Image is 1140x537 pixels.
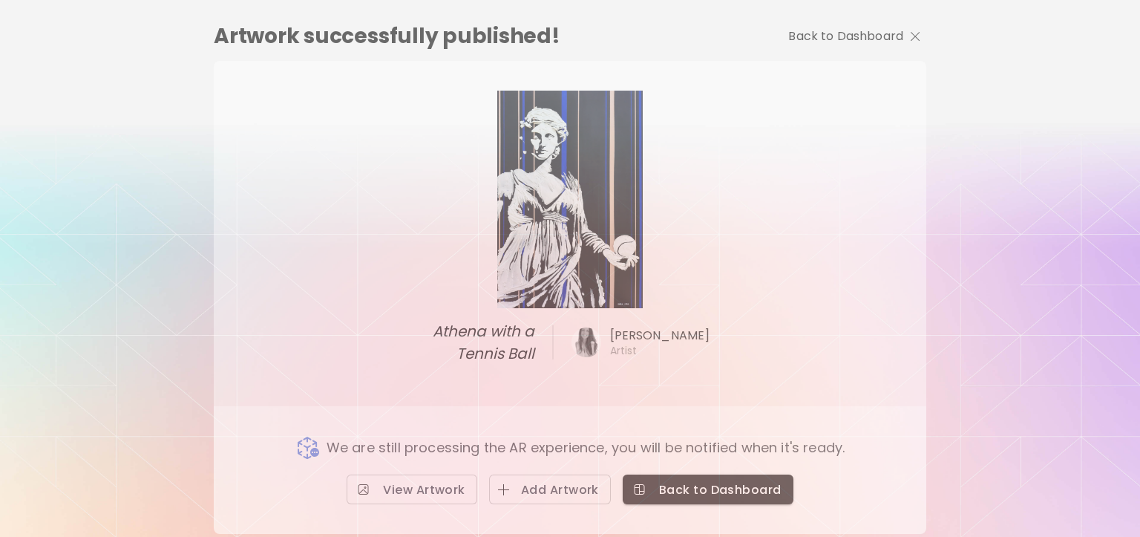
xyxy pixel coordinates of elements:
[610,328,710,344] h6: [PERSON_NAME]
[610,344,638,357] h6: Artist
[501,482,599,498] span: Add Artwork
[327,440,845,456] p: We are still processing the AR experience, you will be notified when it's ready.
[358,482,465,498] span: View Artwork
[623,475,793,504] button: Back to Dashboard
[635,482,782,498] span: Back to Dashboard
[497,91,642,308] img: large.webp
[390,320,534,365] span: Athena with a Tennis Ball
[489,475,611,504] button: Add Artwork
[347,475,477,504] a: View Artwork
